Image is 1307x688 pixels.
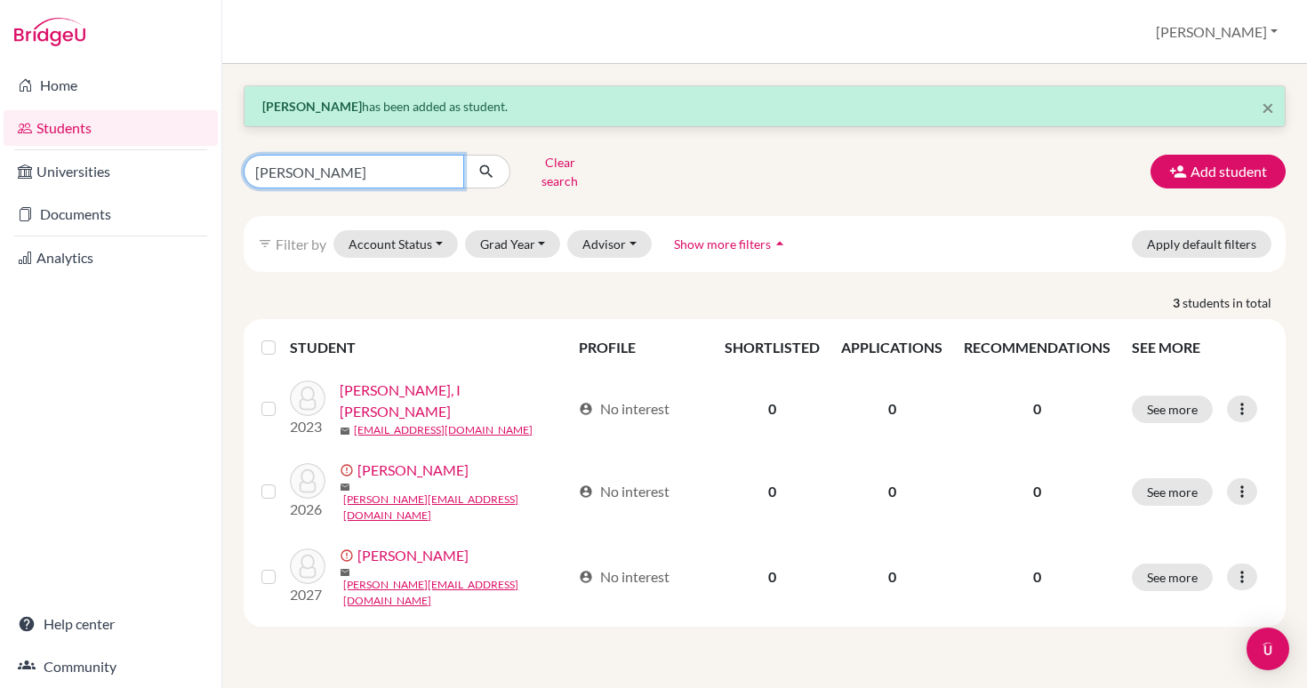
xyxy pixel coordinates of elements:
[579,570,593,584] span: account_circle
[953,326,1121,369] th: RECOMMENDATIONS
[964,566,1111,588] p: 0
[4,606,218,642] a: Help center
[1132,564,1213,591] button: See more
[830,449,953,534] td: 0
[340,482,350,492] span: mail
[714,449,830,534] td: 0
[510,148,609,195] button: Clear search
[333,230,458,258] button: Account Status
[14,18,85,46] img: Bridge-U
[659,230,804,258] button: Show more filtersarrow_drop_up
[714,534,830,620] td: 0
[568,326,715,369] th: PROFILE
[830,369,953,449] td: 0
[579,398,670,420] div: No interest
[1262,97,1274,118] button: Close
[340,380,570,422] a: [PERSON_NAME], I [PERSON_NAME]
[276,236,326,252] span: Filter by
[579,481,670,502] div: No interest
[290,463,325,499] img: SANTANA, Arthur
[4,649,218,684] a: Community
[1183,293,1286,312] span: students in total
[4,110,218,146] a: Students
[340,463,357,477] span: error_outline
[674,236,771,252] span: Show more filters
[262,97,1267,116] p: has been added as student.
[354,422,533,438] a: [EMAIL_ADDRESS][DOMAIN_NAME]
[4,196,218,232] a: Documents
[1173,293,1183,312] strong: 3
[262,99,362,114] strong: [PERSON_NAME]
[579,402,593,416] span: account_circle
[1262,94,1274,120] span: ×
[340,567,350,578] span: mail
[357,545,469,566] a: [PERSON_NAME]
[4,68,218,103] a: Home
[340,548,357,563] span: error_outline
[579,484,593,499] span: account_circle
[290,584,325,605] p: 2027
[1132,396,1213,423] button: See more
[290,326,567,369] th: STUDENT
[771,235,789,252] i: arrow_drop_up
[714,326,830,369] th: SHORTLISTED
[1247,628,1289,670] div: Open Intercom Messenger
[340,426,350,436] span: mail
[343,492,570,524] a: [PERSON_NAME][EMAIL_ADDRESS][DOMAIN_NAME]
[1151,155,1286,188] button: Add student
[357,460,469,481] a: [PERSON_NAME]
[258,236,272,251] i: filter_list
[4,240,218,276] a: Analytics
[1148,15,1286,49] button: [PERSON_NAME]
[465,230,561,258] button: Grad Year
[343,577,570,609] a: [PERSON_NAME][EMAIL_ADDRESS][DOMAIN_NAME]
[290,380,325,416] img: Jehuda, I Gede Caisar Arthur
[244,155,464,188] input: Find student by name...
[4,154,218,189] a: Universities
[830,326,953,369] th: APPLICATIONS
[290,499,325,520] p: 2026
[579,566,670,588] div: No interest
[830,534,953,620] td: 0
[1132,478,1213,506] button: See more
[964,481,1111,502] p: 0
[714,369,830,449] td: 0
[1132,230,1271,258] button: Apply default filters
[1121,326,1279,369] th: SEE MORE
[964,398,1111,420] p: 0
[290,548,325,584] img: Sotta, Arthur
[290,416,325,437] p: 2023
[567,230,652,258] button: Advisor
